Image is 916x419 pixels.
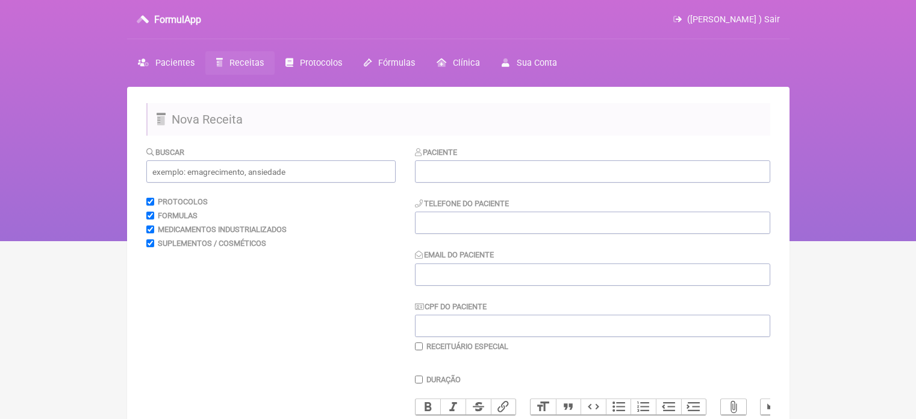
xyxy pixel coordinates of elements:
[491,399,516,415] button: Link
[606,399,631,415] button: Bullets
[146,148,185,157] label: Buscar
[440,399,466,415] button: Italic
[300,58,342,68] span: Protocolos
[416,399,441,415] button: Bold
[581,399,606,415] button: Code
[158,197,208,206] label: Protocolos
[146,160,396,183] input: exemplo: emagrecimento, ansiedade
[155,58,195,68] span: Pacientes
[415,302,487,311] label: CPF do Paciente
[154,14,201,25] h3: FormulApp
[415,250,494,259] label: Email do Paciente
[491,51,567,75] a: Sua Conta
[378,58,415,68] span: Fórmulas
[721,399,746,415] button: Attach Files
[556,399,581,415] button: Quote
[146,103,770,136] h2: Nova Receita
[531,399,556,415] button: Heading
[158,239,266,248] label: Suplementos / Cosméticos
[673,14,779,25] a: ([PERSON_NAME] ) Sair
[205,51,275,75] a: Receitas
[466,399,491,415] button: Strikethrough
[353,51,426,75] a: Fórmulas
[158,211,198,220] label: Formulas
[229,58,264,68] span: Receitas
[453,58,480,68] span: Clínica
[415,199,509,208] label: Telefone do Paciente
[415,148,458,157] label: Paciente
[681,399,706,415] button: Increase Level
[426,342,508,351] label: Receituário Especial
[127,51,205,75] a: Pacientes
[158,225,287,234] label: Medicamentos Industrializados
[631,399,656,415] button: Numbers
[761,399,786,415] button: Undo
[275,51,353,75] a: Protocolos
[656,399,681,415] button: Decrease Level
[687,14,780,25] span: ([PERSON_NAME] ) Sair
[426,375,461,384] label: Duração
[426,51,491,75] a: Clínica
[517,58,557,68] span: Sua Conta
